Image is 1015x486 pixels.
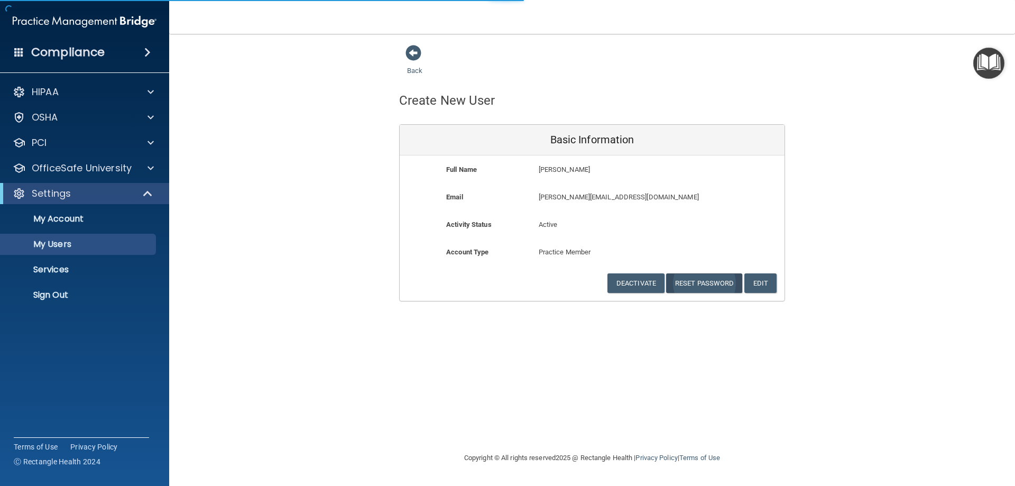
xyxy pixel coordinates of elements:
[32,86,59,98] p: HIPAA
[7,290,151,300] p: Sign Out
[539,191,707,204] p: [PERSON_NAME][EMAIL_ADDRESS][DOMAIN_NAME]
[13,187,153,200] a: Settings
[679,454,720,462] a: Terms of Use
[399,94,495,107] h4: Create New User
[32,111,58,124] p: OSHA
[13,11,156,32] img: PMB logo
[407,54,422,75] a: Back
[70,442,118,452] a: Privacy Policy
[14,442,58,452] a: Terms of Use
[607,273,665,293] button: Deactivate
[7,239,151,250] p: My Users
[32,187,71,200] p: Settings
[13,136,154,149] a: PCI
[446,248,488,256] b: Account Type
[446,193,463,201] b: Email
[399,441,785,475] div: Copyright © All rights reserved 2025 @ Rectangle Health | |
[400,125,785,155] div: Basic Information
[32,136,47,149] p: PCI
[446,221,492,228] b: Activity Status
[13,111,154,124] a: OSHA
[973,48,1004,79] button: Open Resource Center
[446,166,477,173] b: Full Name
[13,162,154,175] a: OfficeSafe University
[32,162,132,175] p: OfficeSafe University
[7,214,151,224] p: My Account
[832,411,1002,453] iframe: Drift Widget Chat Controller
[14,456,100,467] span: Ⓒ Rectangle Health 2024
[7,264,151,275] p: Services
[539,218,646,231] p: Active
[666,273,742,293] button: Reset Password
[635,454,677,462] a: Privacy Policy
[13,86,154,98] a: HIPAA
[744,273,777,293] button: Edit
[539,163,707,176] p: [PERSON_NAME]
[539,246,646,259] p: Practice Member
[31,45,105,60] h4: Compliance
